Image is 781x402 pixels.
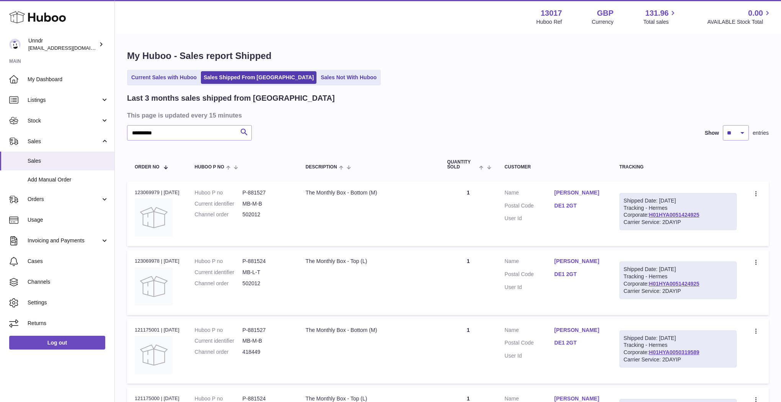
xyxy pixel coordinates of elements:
[505,215,554,222] dt: User Id
[28,196,101,203] span: Orders
[554,339,604,346] a: DE1 2GT
[505,258,554,267] dt: Name
[505,352,554,360] dt: User Id
[135,395,179,402] div: 121175000 | [DATE]
[243,327,290,334] dd: P-881527
[707,18,772,26] span: AVAILABLE Stock Total
[624,288,732,295] div: Carrier Service: 2DAYIP
[135,336,173,374] img: no-photo.jpg
[195,269,243,276] dt: Current identifier
[620,165,737,170] div: Tracking
[195,165,224,170] span: Huboo P no
[243,258,290,265] dd: P-881524
[135,198,173,237] img: no-photo.jpg
[127,93,335,103] h2: Last 3 months sales shipped from [GEOGRAPHIC_DATA]
[306,258,432,265] div: The Monthly Box - Top (L)
[554,271,604,278] a: DE1 2GT
[135,327,179,333] div: 121175001 | [DATE]
[243,211,290,218] dd: 502012
[243,337,290,345] dd: MB-M-B
[649,212,699,218] a: H01HYA0051424925
[243,269,290,276] dd: MB-L-T
[28,45,113,51] span: [EMAIL_ADDRESS][DOMAIN_NAME]
[243,200,290,208] dd: MB-M-B
[127,50,769,62] h1: My Huboo - Sales report Shipped
[28,138,101,145] span: Sales
[643,18,677,26] span: Total sales
[28,237,101,244] span: Invoicing and Payments
[554,189,604,196] a: [PERSON_NAME]
[28,76,109,83] span: My Dashboard
[195,189,243,196] dt: Huboo P no
[135,189,179,196] div: 123069979 | [DATE]
[440,250,497,315] td: 1
[28,320,109,327] span: Returns
[28,278,109,286] span: Channels
[195,337,243,345] dt: Current identifier
[243,348,290,356] dd: 418449
[9,39,21,50] img: sofiapanwar@gmail.com
[28,37,97,52] div: Unndr
[748,8,763,18] span: 0.00
[705,129,719,137] label: Show
[306,165,337,170] span: Description
[536,18,562,26] div: Huboo Ref
[135,258,179,265] div: 123069978 | [DATE]
[201,71,316,84] a: Sales Shipped From [GEOGRAPHIC_DATA]
[505,202,554,211] dt: Postal Code
[28,157,109,165] span: Sales
[135,165,160,170] span: Order No
[505,271,554,280] dt: Postal Code
[649,349,699,355] a: H01HYA0050319589
[592,18,614,26] div: Currency
[649,281,699,287] a: H01HYA0051424925
[620,193,737,230] div: Tracking - Hermes Corporate:
[243,189,290,196] dd: P-881527
[129,71,199,84] a: Current Sales with Huboo
[135,267,173,306] img: no-photo.jpg
[318,71,379,84] a: Sales Not With Huboo
[195,211,243,218] dt: Channel order
[28,258,109,265] span: Cases
[645,8,668,18] span: 131.96
[620,261,737,299] div: Tracking - Hermes Corporate:
[28,216,109,224] span: Usage
[620,330,737,368] div: Tracking - Hermes Corporate:
[541,8,562,18] strong: 13017
[195,258,243,265] dt: Huboo P no
[28,96,101,104] span: Listings
[28,299,109,306] span: Settings
[707,8,772,26] a: 0.00 AVAILABLE Stock Total
[28,176,109,183] span: Add Manual Order
[505,284,554,291] dt: User Id
[440,319,497,384] td: 1
[505,189,554,198] dt: Name
[306,327,432,334] div: The Monthly Box - Bottom (M)
[195,348,243,356] dt: Channel order
[554,202,604,209] a: DE1 2GT
[195,327,243,334] dt: Huboo P no
[597,8,613,18] strong: GBP
[127,111,767,119] h3: This page is updated every 15 minutes
[753,129,769,137] span: entries
[554,327,604,334] a: [PERSON_NAME]
[243,280,290,287] dd: 502012
[28,117,101,124] span: Stock
[643,8,677,26] a: 131.96 Total sales
[624,219,732,226] div: Carrier Service: 2DAYIP
[624,335,732,342] div: Shipped Date: [DATE]
[447,160,478,170] span: Quantity Sold
[554,258,604,265] a: [PERSON_NAME]
[624,197,732,204] div: Shipped Date: [DATE]
[624,266,732,273] div: Shipped Date: [DATE]
[505,165,604,170] div: Customer
[195,200,243,208] dt: Current identifier
[195,280,243,287] dt: Channel order
[9,336,105,350] a: Log out
[624,356,732,363] div: Carrier Service: 2DAYIP
[505,339,554,348] dt: Postal Code
[306,189,432,196] div: The Monthly Box - Bottom (M)
[505,327,554,336] dt: Name
[440,181,497,246] td: 1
